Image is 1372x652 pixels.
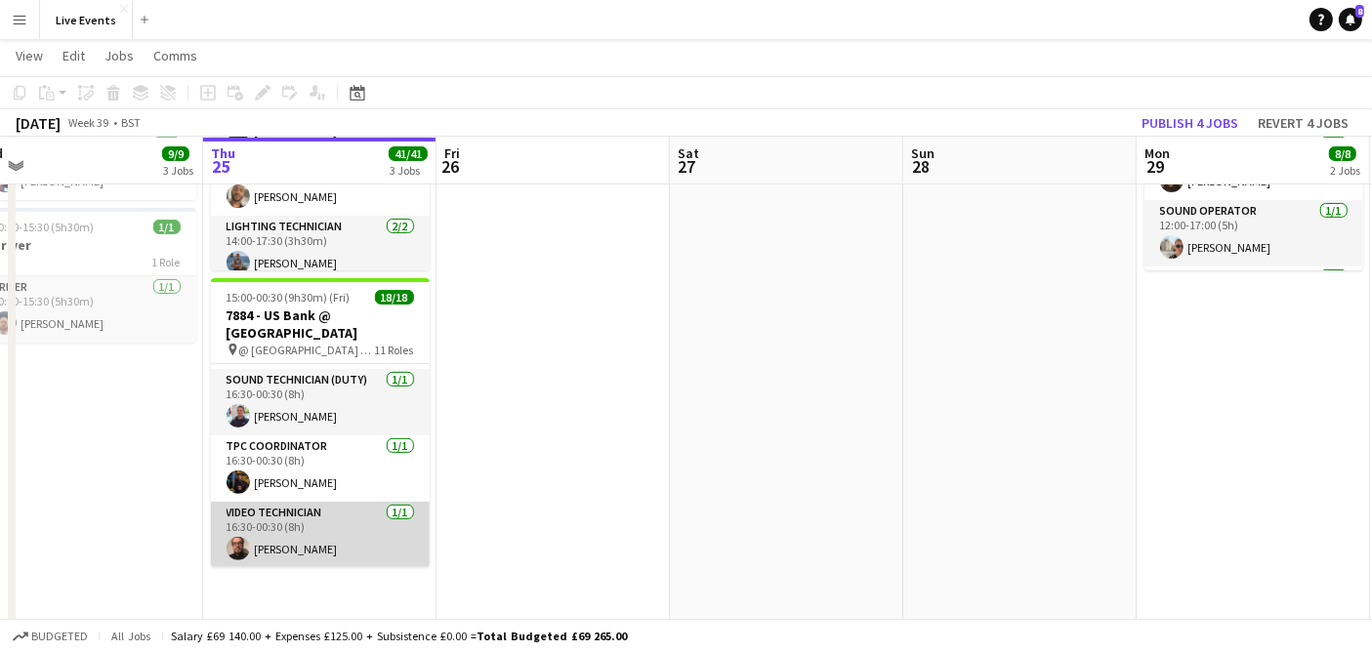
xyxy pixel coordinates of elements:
[211,278,430,567] app-job-card: 15:00-00:30 (9h30m) (Fri)18/187884 - US Bank @ [GEOGRAPHIC_DATA] @ [GEOGRAPHIC_DATA] - 788411 Rol...
[62,47,85,64] span: Edit
[908,155,935,178] span: 28
[390,163,427,178] div: 3 Jobs
[121,115,141,130] div: BST
[1250,110,1356,136] button: Revert 4 jobs
[55,43,93,68] a: Edit
[444,144,460,162] span: Fri
[152,255,181,269] span: 1 Role
[97,43,142,68] a: Jobs
[1144,144,1170,162] span: Mon
[1134,110,1246,136] button: Publish 4 jobs
[239,343,375,357] span: @ [GEOGRAPHIC_DATA] - 7884
[153,47,197,64] span: Comms
[1144,266,1363,333] app-card-role: Sound Technician1/1
[211,502,430,568] app-card-role: Video Technician1/116:30-00:30 (8h)[PERSON_NAME]
[211,306,430,342] h3: 7884 - US Bank @ [GEOGRAPHIC_DATA]
[441,155,460,178] span: 26
[208,155,235,178] span: 25
[1330,163,1360,178] div: 2 Jobs
[375,343,414,357] span: 11 Roles
[211,435,430,502] app-card-role: TPC Coordinator1/116:30-00:30 (8h)[PERSON_NAME]
[389,146,428,161] span: 41/41
[10,626,91,647] button: Budgeted
[16,113,61,133] div: [DATE]
[162,146,189,161] span: 9/9
[675,155,699,178] span: 27
[1144,200,1363,266] app-card-role: Sound Operator1/112:00-17:00 (5h)[PERSON_NAME]
[1329,146,1356,161] span: 8/8
[678,144,699,162] span: Sat
[16,47,43,64] span: View
[8,43,51,68] a: View
[40,1,133,39] button: Live Events
[1355,5,1364,18] span: 8
[163,163,193,178] div: 3 Jobs
[153,220,181,234] span: 1/1
[107,629,154,643] span: All jobs
[211,144,235,162] span: Thu
[1142,155,1170,178] span: 29
[477,629,627,643] span: Total Budgeted £69 265.00
[171,629,627,643] div: Salary £69 140.00 + Expenses £125.00 + Subsistence £0.00 =
[211,369,430,435] app-card-role: Sound Technician (Duty)1/116:30-00:30 (8h)[PERSON_NAME]
[227,290,351,305] span: 15:00-00:30 (9h30m) (Fri)
[104,47,134,64] span: Jobs
[911,144,935,162] span: Sun
[211,216,430,310] app-card-role: Lighting Technician2/214:00-17:30 (3h30m)[PERSON_NAME]
[64,115,113,130] span: Week 39
[1339,8,1362,31] a: 8
[31,630,88,643] span: Budgeted
[146,43,205,68] a: Comms
[375,290,414,305] span: 18/18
